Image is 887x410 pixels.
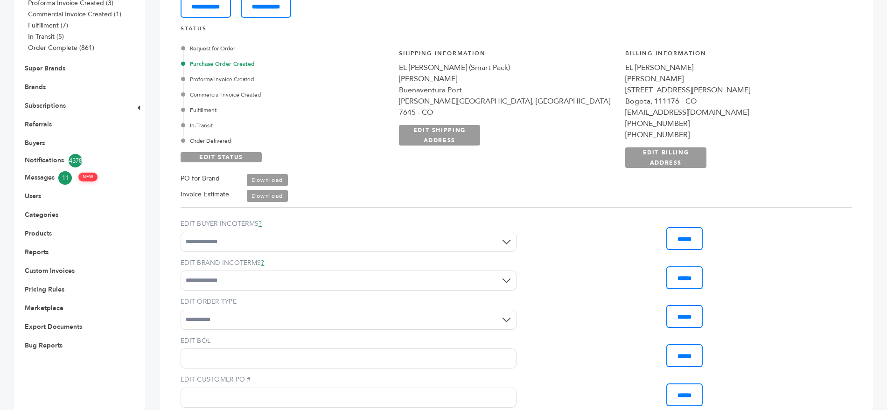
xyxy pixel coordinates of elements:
[625,118,842,129] div: [PHONE_NUMBER]
[399,62,616,73] div: EL [PERSON_NAME] (Smart Pack)
[625,129,842,140] div: [PHONE_NUMBER]
[28,21,68,30] a: Fulfillment (7)
[25,139,45,147] a: Buyers
[399,73,616,84] div: [PERSON_NAME]
[181,173,220,184] label: PO for Brand
[25,248,49,257] a: Reports
[28,43,94,52] a: Order Complete (861)
[183,106,389,114] div: Fulfillment
[181,258,517,268] label: EDIT BRAND INCOTERMS
[183,60,389,68] div: Purchase Order Created
[625,147,706,168] a: EDIT BILLING ADDRESS
[25,229,52,238] a: Products
[25,101,66,110] a: Subscriptions
[25,285,64,294] a: Pricing Rules
[181,336,517,346] label: EDIT BOL
[28,10,121,19] a: Commercial Invoice Created (1)
[25,304,63,313] a: Marketplace
[247,190,288,202] a: Download
[25,154,120,167] a: Notifications4378
[181,189,229,200] label: Invoice Estimate
[625,107,842,118] div: [EMAIL_ADDRESS][DOMAIN_NAME]
[58,171,72,185] span: 11
[69,154,82,167] span: 4378
[247,174,288,186] a: Download
[183,90,389,99] div: Commercial Invoice Created
[399,125,480,146] a: EDIT SHIPPING ADDRESS
[399,49,616,62] h4: Shipping Information
[183,121,389,130] div: In-Transit
[183,44,389,53] div: Request for Order
[25,83,46,91] a: Brands
[625,49,842,62] h4: Billing Information
[181,152,262,162] a: EDIT STATUS
[625,84,842,96] div: [STREET_ADDRESS][PERSON_NAME]
[25,171,120,185] a: Messages11 NEW
[181,297,517,306] label: EDIT ORDER TYPE
[25,192,41,201] a: Users
[181,375,517,384] label: EDIT CUSTOMER PO #
[258,219,262,228] a: ?
[625,73,842,84] div: [PERSON_NAME]
[78,173,98,181] span: NEW
[28,32,64,41] a: In-Transit (5)
[181,219,517,229] label: EDIT BUYER INCOTERMS
[183,137,389,145] div: Order Delivered
[183,75,389,83] div: Proforma Invoice Created
[25,64,65,73] a: Super Brands
[181,25,852,37] h4: STATUS
[625,96,842,107] div: Bogota, 111176 - CO
[25,322,82,331] a: Export Documents
[261,258,264,267] a: ?
[625,62,842,73] div: EL [PERSON_NAME]
[399,84,616,96] div: Buenaventura Port
[25,266,75,275] a: Custom Invoices
[25,120,52,129] a: Referrals
[25,341,63,350] a: Bug Reports
[25,210,58,219] a: Categories
[399,96,616,118] div: [PERSON_NAME][GEOGRAPHIC_DATA], [GEOGRAPHIC_DATA] 7645 - CO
